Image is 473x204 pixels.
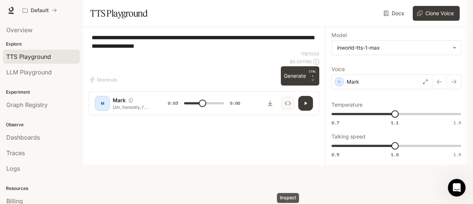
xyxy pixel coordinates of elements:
[301,51,319,57] p: 119 / 1000
[31,7,49,14] p: Default
[309,69,316,78] p: CTRL +
[126,98,136,103] button: Copy Voice ID
[280,96,295,111] button: Inspect
[448,179,466,197] iframe: Intercom live chat
[453,120,461,126] span: 1.5
[413,6,460,21] button: Clone Voice
[391,151,399,158] span: 1.0
[309,69,316,83] p: ⏎
[90,6,147,21] h1: TTS Playground
[19,3,60,18] button: All workspaces
[263,96,278,111] button: Download audio
[168,100,178,107] span: 0:03
[113,104,150,110] p: Um, honestly, I'm not too sure about that, but, uh, I kinda remember hearing something about it o...
[277,193,299,203] div: Inspect
[347,78,359,86] p: Mark
[391,120,399,126] span: 1.1
[290,58,312,65] p: $ 0.001190
[89,74,120,86] button: Shortcuts
[96,97,108,109] div: M
[331,33,347,38] p: Model
[331,120,339,126] span: 0.7
[453,151,461,158] span: 1.5
[113,97,126,104] p: Mark
[230,100,240,107] span: 0:06
[332,41,461,55] div: inworld-tts-1-max
[331,134,365,139] p: Talking speed
[382,6,407,21] a: Docs
[331,151,339,158] span: 0.5
[281,66,319,86] button: GenerateCTRL +⏎
[331,102,363,107] p: Temperature
[337,44,449,51] div: inworld-tts-1-max
[331,67,345,72] p: Voice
